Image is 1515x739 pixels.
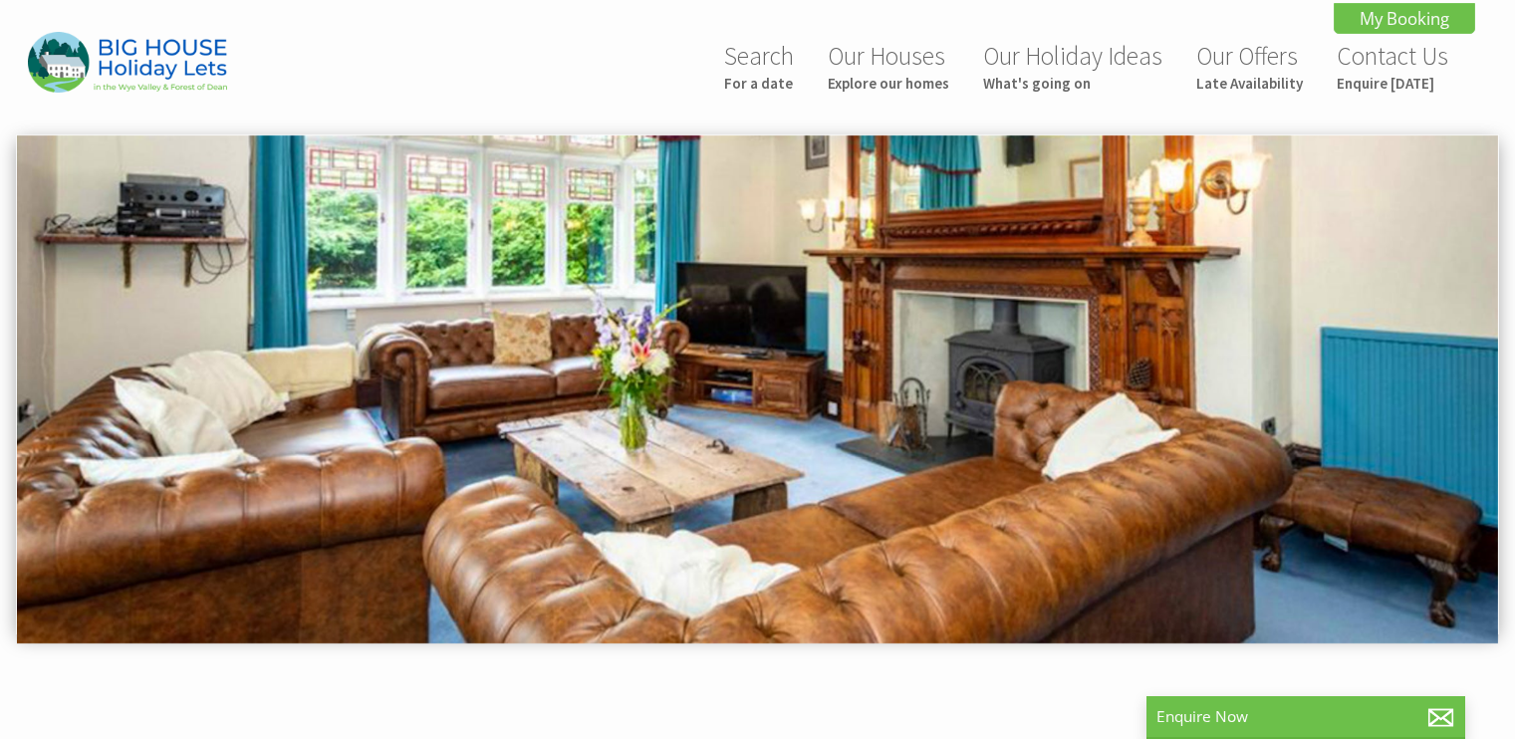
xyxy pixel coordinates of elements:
[828,74,949,93] small: Explore our homes
[1156,706,1455,727] p: Enquire Now
[28,32,227,93] img: Big House Holiday Lets
[983,40,1162,93] a: Our Holiday IdeasWhat's going on
[1196,74,1303,93] small: Late Availability
[724,40,794,93] a: SearchFor a date
[983,74,1162,93] small: What's going on
[1337,74,1448,93] small: Enquire [DATE]
[724,74,794,93] small: For a date
[1196,40,1303,93] a: Our OffersLate Availability
[1337,40,1448,93] a: Contact UsEnquire [DATE]
[1334,3,1475,34] a: My Booking
[828,40,949,93] a: Our HousesExplore our homes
